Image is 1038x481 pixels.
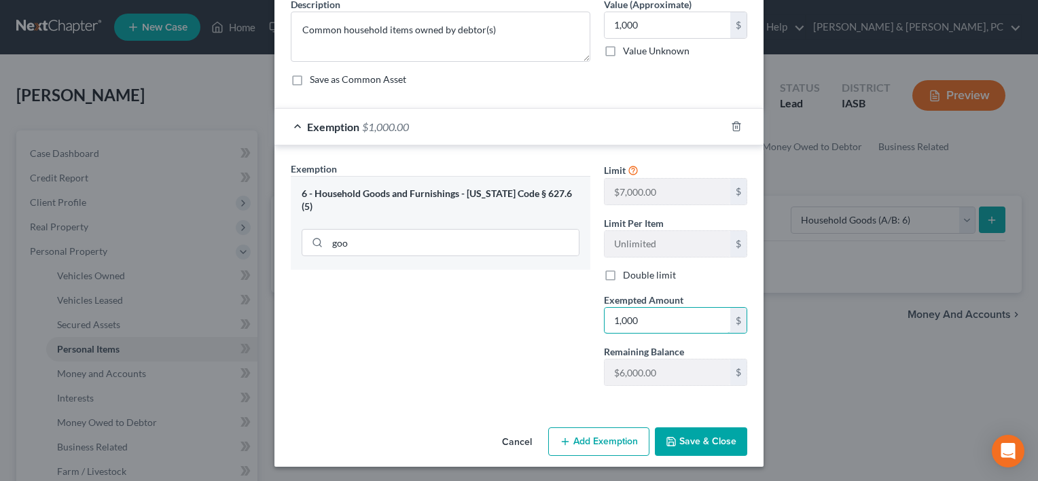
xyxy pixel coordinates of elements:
input: -- [605,359,730,385]
label: Remaining Balance [604,344,684,359]
label: Value Unknown [623,44,690,58]
div: $ [730,179,747,204]
input: Search exemption rules... [327,230,579,255]
div: $ [730,231,747,257]
span: $1,000.00 [362,120,409,133]
span: Exemption [307,120,359,133]
label: Double limit [623,268,676,282]
span: Exempted Amount [604,294,683,306]
label: Limit Per Item [604,216,664,230]
div: $ [730,12,747,38]
button: Add Exemption [548,427,649,456]
button: Save & Close [655,427,747,456]
span: Limit [604,164,626,176]
input: -- [605,231,730,257]
div: $ [730,308,747,334]
div: Open Intercom Messenger [992,435,1024,467]
input: 0.00 [605,12,730,38]
input: -- [605,179,730,204]
input: 0.00 [605,308,730,334]
div: 6 - Household Goods and Furnishings - [US_STATE] Code § 627.6 (5) [302,188,579,213]
span: Exemption [291,163,337,175]
label: Save as Common Asset [310,73,406,86]
button: Cancel [491,429,543,456]
div: $ [730,359,747,385]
